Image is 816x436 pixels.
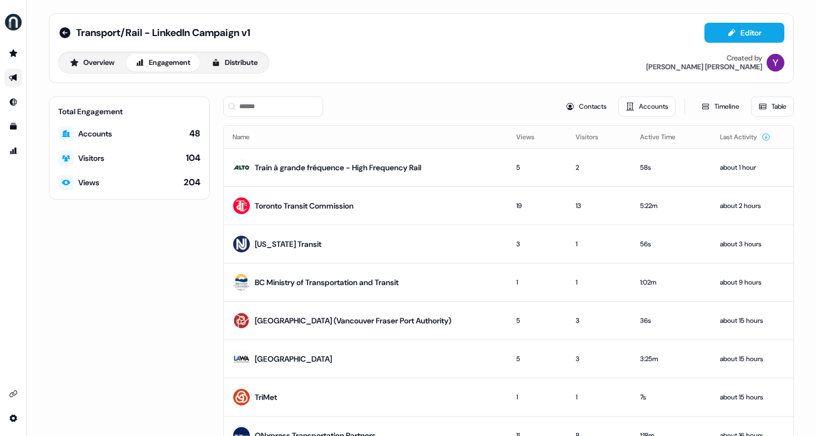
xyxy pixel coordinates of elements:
a: Go to Inbound [4,93,22,111]
div: 1 [576,239,622,250]
div: 104 [186,152,200,164]
div: 1:02m [640,277,702,288]
div: 5:22m [640,200,702,211]
div: 36s [640,315,702,326]
div: about 9 hours [720,277,784,288]
th: Name [224,126,507,148]
div: Toronto Transit Commission [255,200,354,211]
div: [GEOGRAPHIC_DATA] (Vancouver Fraser Port Authority) [255,315,451,326]
div: about 15 hours [720,392,784,403]
div: [PERSON_NAME] [PERSON_NAME] [646,63,762,72]
div: 3 [516,239,558,250]
div: 13 [576,200,622,211]
button: Timeline [694,97,747,116]
div: Visitors [78,153,104,164]
button: Visitors [576,127,612,147]
div: Views [78,177,99,188]
button: Distribute [202,54,267,72]
button: Last Activity [720,127,770,147]
a: Go to integrations [4,385,22,403]
button: Active Time [640,127,689,147]
div: 1 [576,392,622,403]
img: Yuriy [767,54,784,72]
button: Editor [704,23,784,43]
div: about 15 hours [720,315,784,326]
button: Accounts [618,97,676,116]
a: Go to prospects [4,44,22,62]
div: 2 [576,162,622,173]
div: about 15 hours [720,353,784,364]
div: 1 [516,277,558,288]
div: about 1 hour [720,162,784,173]
div: 3:25m [640,353,702,364]
a: Go to outbound experience [4,69,22,87]
div: 5 [516,162,558,173]
div: 1 [576,277,622,288]
div: 204 [184,176,200,189]
div: BC Ministry of Transportation and Transit [255,277,399,288]
div: 3 [576,315,622,326]
div: [US_STATE] Transit [255,239,321,250]
a: Go to integrations [4,409,22,427]
a: Go to attribution [4,142,22,160]
div: about 3 hours [720,239,784,250]
div: Accounts [78,128,112,139]
span: Transport/Rail - LinkedIn Campaign v1 [76,26,250,39]
div: 58s [640,162,702,173]
div: 19 [516,200,558,211]
div: 5 [516,353,558,364]
a: Editor [704,28,784,40]
button: Engagement [126,54,200,72]
div: 56s [640,239,702,250]
div: 1 [516,392,558,403]
a: Go to templates [4,118,22,135]
button: Table [751,97,794,116]
div: 3 [576,353,622,364]
button: Views [516,127,548,147]
div: 48 [189,128,200,140]
div: Created by [727,54,762,63]
div: about 2 hours [720,200,784,211]
div: 7s [640,392,702,403]
div: Train à grande fréquence - High Frequency Rail [255,162,421,173]
button: Contacts [558,97,614,116]
div: Total Engagement [58,106,200,117]
div: 5 [516,315,558,326]
button: Overview [61,54,124,72]
div: [GEOGRAPHIC_DATA] [255,353,332,364]
div: TriMet [255,392,277,403]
